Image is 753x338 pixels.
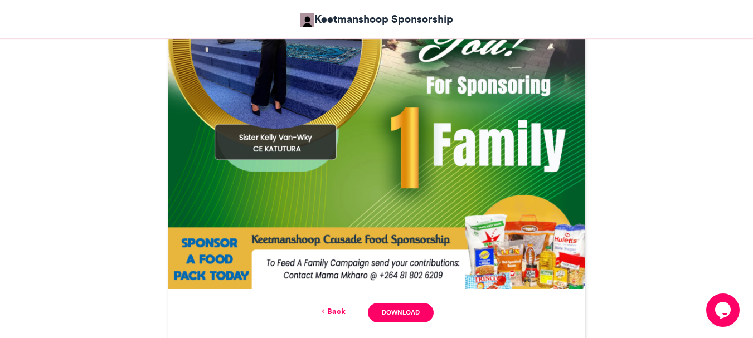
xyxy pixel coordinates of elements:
a: Download [368,303,433,322]
img: Keetmanshoop Sponsorship [300,13,314,27]
a: Keetmanshoop Sponsorship [300,11,453,27]
a: Back [319,306,346,317]
iframe: chat widget [706,293,742,327]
